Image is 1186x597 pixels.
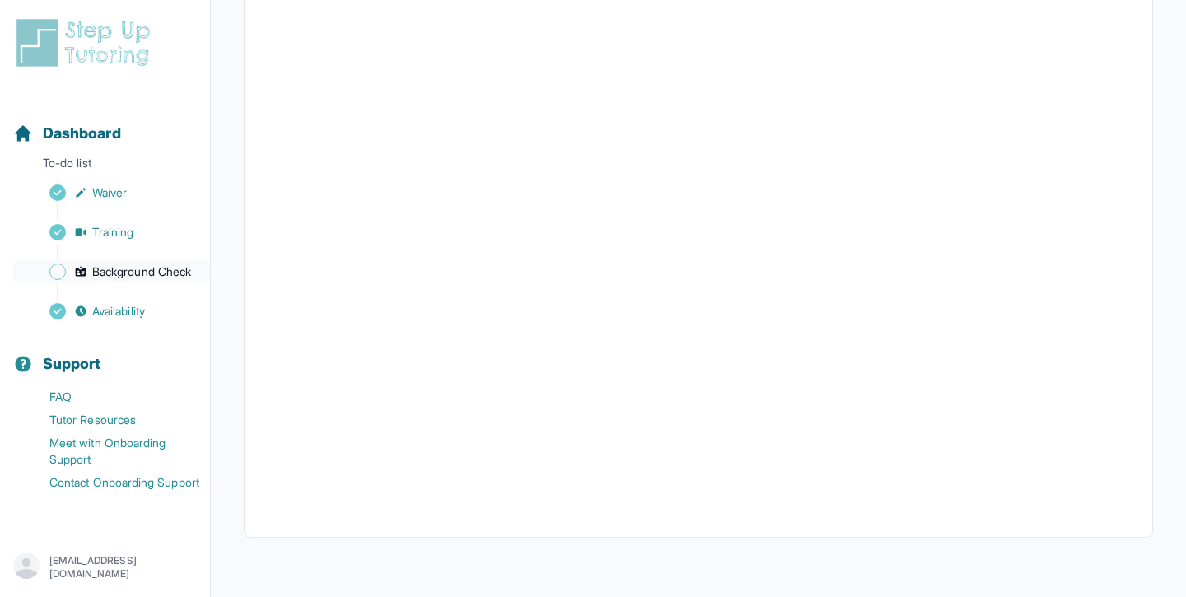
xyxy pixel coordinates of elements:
span: Training [92,224,134,240]
a: Availability [13,300,210,323]
p: To-do list [7,155,203,178]
a: Background Check [13,260,210,283]
span: Waiver [92,184,127,201]
a: Waiver [13,181,210,204]
span: Background Check [92,264,191,280]
a: FAQ [13,385,210,408]
a: Tutor Resources [13,408,210,431]
span: Support [43,352,101,375]
button: Support [7,326,203,382]
button: Dashboard [7,96,203,152]
p: [EMAIL_ADDRESS][DOMAIN_NAME] [49,554,197,581]
span: Availability [92,303,145,319]
button: [EMAIL_ADDRESS][DOMAIN_NAME] [13,553,197,582]
span: Dashboard [43,122,121,145]
img: logo [13,16,160,69]
a: Training [13,221,210,244]
a: Meet with Onboarding Support [13,431,210,471]
a: Contact Onboarding Support [13,471,210,494]
a: Dashboard [13,122,121,145]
